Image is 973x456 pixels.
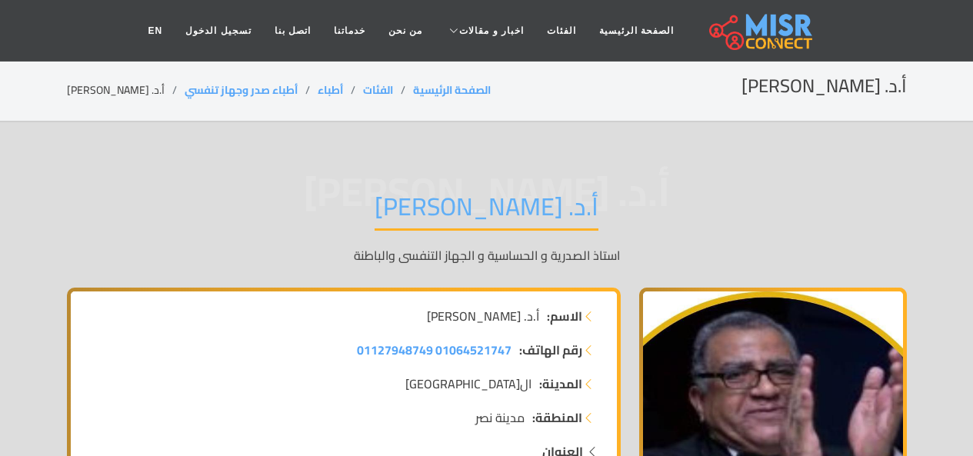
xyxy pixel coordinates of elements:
span: أ.د. [PERSON_NAME] [427,307,539,325]
a: اتصل بنا [263,16,322,45]
li: أ.د. [PERSON_NAME] [67,82,185,98]
a: خدماتنا [322,16,377,45]
span: 01064521747 01127948749 [357,338,511,361]
h2: أ.د. [PERSON_NAME] [741,75,907,98]
h1: أ.د. [PERSON_NAME] [375,191,598,231]
a: اخبار و مقالات [434,16,535,45]
a: 01064521747 01127948749 [357,341,511,359]
span: مدينة نصر [475,408,525,427]
a: الصفحة الرئيسية [413,80,491,100]
a: أطباء صدر وجهاز تنفسي [185,80,298,100]
a: الفئات [363,80,393,100]
a: EN [137,16,175,45]
a: الصفحة الرئيسية [588,16,685,45]
strong: رقم الهاتف: [519,341,582,359]
a: أطباء [318,80,343,100]
p: استاذ الصدرية و الحساسية و الجهاز التنفسى والباطنة [67,246,907,265]
a: من نحن [377,16,434,45]
a: الفئات [535,16,588,45]
strong: الاسم: [547,307,582,325]
span: ال[GEOGRAPHIC_DATA] [405,374,531,393]
img: main.misr_connect [709,12,812,50]
strong: المدينة: [539,374,582,393]
span: اخبار و مقالات [459,24,524,38]
strong: المنطقة: [532,408,582,427]
a: تسجيل الدخول [174,16,262,45]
